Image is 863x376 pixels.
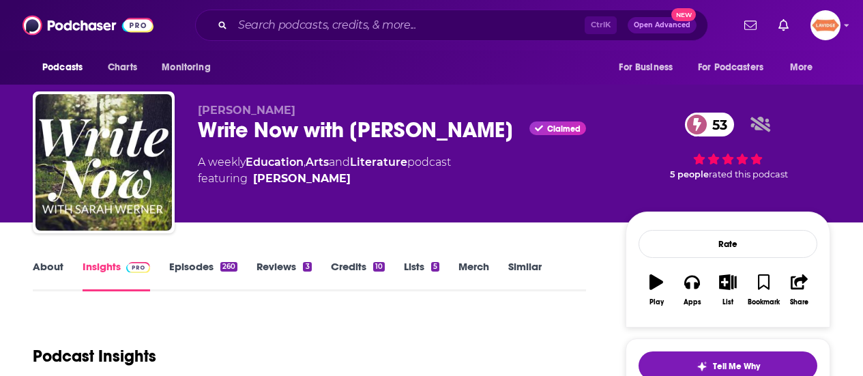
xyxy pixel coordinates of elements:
input: Search podcasts, credits, & more... [233,14,585,36]
a: Show notifications dropdown [739,14,762,37]
h1: Podcast Insights [33,346,156,366]
button: open menu [609,55,690,81]
div: 10 [373,262,385,272]
span: For Podcasters [698,58,763,77]
span: Logged in as brookesanches [810,10,840,40]
span: For Business [619,58,673,77]
span: featuring [198,171,451,187]
span: Open Advanced [634,22,690,29]
a: Episodes260 [169,260,237,291]
button: Share [782,265,817,315]
span: , [304,156,306,169]
a: Merch [458,260,489,291]
span: More [790,58,813,77]
button: Apps [674,265,710,315]
button: List [710,265,746,315]
a: About [33,260,63,291]
button: open menu [780,55,830,81]
button: Show profile menu [810,10,840,40]
span: 53 [699,113,734,136]
div: Play [649,298,664,306]
a: 53 [685,113,734,136]
div: Search podcasts, credits, & more... [195,10,708,41]
a: Education [246,156,304,169]
a: [PERSON_NAME] [253,171,351,187]
a: Credits10 [331,260,385,291]
button: Open AdvancedNew [628,17,697,33]
img: tell me why sparkle [697,361,707,372]
a: Reviews3 [257,260,311,291]
div: 53 5 peoplerated this podcast [626,104,830,188]
img: Podchaser - Follow, Share and Rate Podcasts [23,12,153,38]
button: Play [639,265,674,315]
span: New [671,8,696,21]
span: Charts [108,58,137,77]
div: 5 [431,262,439,272]
button: open menu [33,55,100,81]
div: Share [790,298,808,306]
span: Ctrl K [585,16,617,34]
img: Write Now with Sarah Werner [35,94,172,231]
a: Charts [99,55,145,81]
button: open menu [152,55,228,81]
div: Apps [684,298,701,306]
div: List [722,298,733,306]
span: Podcasts [42,58,83,77]
a: Arts [306,156,329,169]
img: Podchaser Pro [126,262,150,273]
a: Show notifications dropdown [773,14,794,37]
span: Monitoring [162,58,210,77]
div: A weekly podcast [198,154,451,187]
div: 260 [220,262,237,272]
div: 3 [303,262,311,272]
span: [PERSON_NAME] [198,104,295,117]
span: Claimed [547,126,581,132]
span: and [329,156,350,169]
a: Similar [508,260,542,291]
span: Tell Me Why [713,361,760,372]
a: InsightsPodchaser Pro [83,260,150,291]
span: rated this podcast [709,169,788,179]
button: Bookmark [746,265,781,315]
a: Literature [350,156,407,169]
img: User Profile [810,10,840,40]
button: open menu [689,55,783,81]
span: 5 people [670,169,709,179]
div: Rate [639,230,817,258]
a: Lists5 [404,260,439,291]
div: Bookmark [748,298,780,306]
